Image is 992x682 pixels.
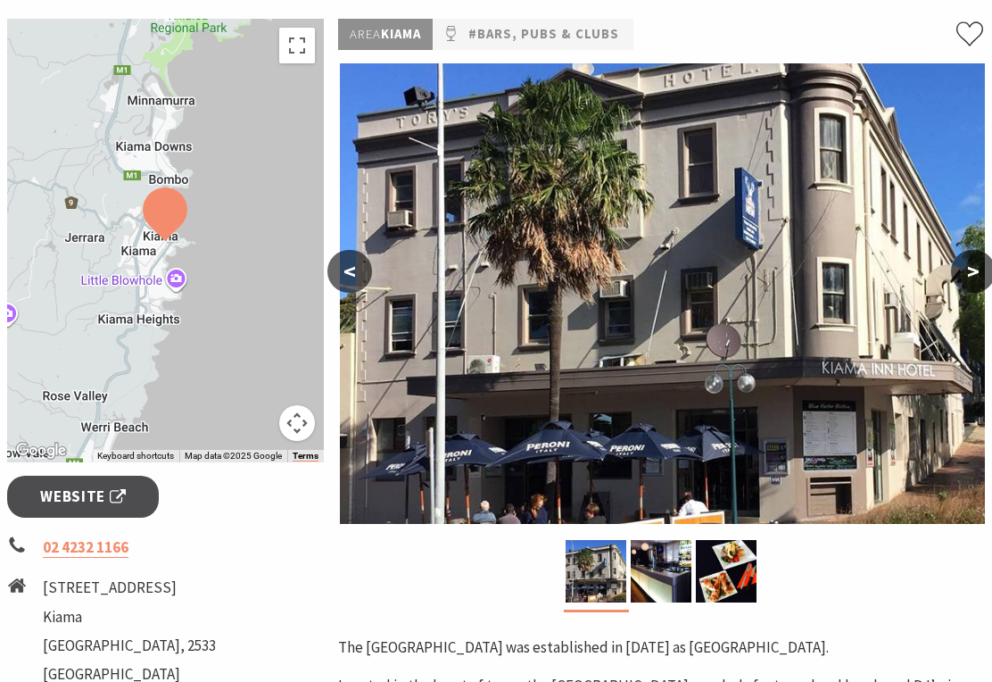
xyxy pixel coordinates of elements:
[279,29,315,64] button: Toggle fullscreen view
[338,20,433,51] p: Kiama
[338,636,985,661] p: The [GEOGRAPHIC_DATA] was established in [DATE] as [GEOGRAPHIC_DATA].
[43,538,128,559] a: 02 4232 1166
[7,477,159,519] a: Website
[468,24,619,46] a: #Bars, Pubs & Clubs
[327,251,372,294] button: <
[97,451,174,463] button: Keyboard shortcuts
[293,452,318,462] a: Terms
[350,26,381,43] span: Area
[12,440,70,463] a: Open this area in Google Maps (opens a new window)
[12,440,70,463] img: Google
[43,635,216,659] li: [GEOGRAPHIC_DATA], 2533
[279,406,315,442] button: Map camera controls
[185,452,282,462] span: Map data ©2025 Google
[43,606,216,630] li: Kiama
[43,577,216,601] li: [STREET_ADDRESS]
[40,486,126,510] span: Website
